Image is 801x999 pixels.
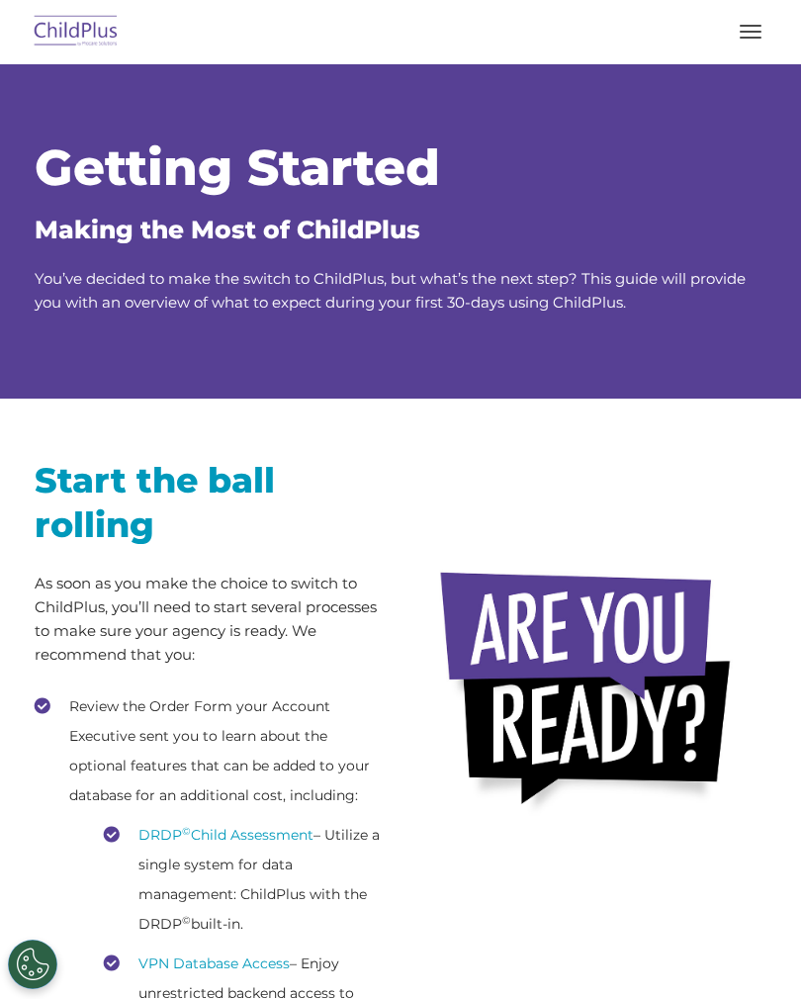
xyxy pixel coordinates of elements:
span: Making the Most of ChildPlus [35,215,420,244]
button: Cookies Settings [8,940,57,989]
sup: © [182,825,191,838]
img: areyouready [430,557,752,829]
a: VPN Database Access [138,954,290,972]
span: Getting Started [35,137,440,198]
img: ChildPlus by Procare Solutions [30,9,123,55]
li: – Utilize a single system for data management: ChildPlus with the DRDP built-in. [104,820,386,939]
h2: Start the ball rolling [35,458,386,547]
p: As soon as you make the choice to switch to ChildPlus, you’ll need to start several processes to ... [35,572,386,667]
a: DRDP©Child Assessment [138,826,313,844]
sup: © [182,914,191,927]
span: You’ve decided to make the switch to ChildPlus, but what’s the next step? This guide will provide... [35,269,746,312]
